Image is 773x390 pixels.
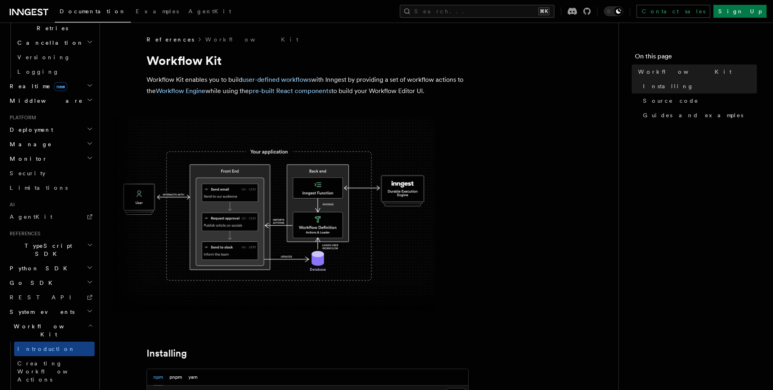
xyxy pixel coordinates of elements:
button: npm [153,369,163,386]
a: Introduction [14,342,95,356]
button: pnpm [169,369,182,386]
span: Security [10,170,45,176]
button: Monitor [6,151,95,166]
a: Security [6,166,95,180]
a: Workflow Kit [205,35,298,44]
h4: On this page [635,52,757,64]
span: Workflow Kit [6,322,88,338]
a: AgentKit [6,210,95,224]
span: References [147,35,194,44]
span: Examples [136,8,179,15]
button: System events [6,305,95,319]
span: Limitations [10,185,68,191]
button: TypeScript SDK [6,239,95,261]
span: AI [6,201,15,208]
a: Installing [147,348,187,359]
a: Versioning [14,50,95,64]
span: System events [6,308,74,316]
p: Workflow Kit enables you to build with Inngest by providing a set of workflow actions to the whil... [147,74,469,97]
button: Cancellation [14,35,95,50]
button: Middleware [6,93,95,108]
span: new [54,82,67,91]
span: Python SDK [6,264,72,272]
img: The Workflow Kit provides a Workflow Engine to compose workflow actions on the back end and a set... [113,118,435,311]
span: Monitor [6,155,48,163]
span: REST API [10,294,78,301]
span: Cancellation [14,39,84,47]
button: Manage [6,137,95,151]
a: Limitations [6,180,95,195]
span: Deployment [6,126,53,134]
a: Creating Workflow Actions [14,356,95,387]
span: Platform [6,114,36,121]
a: Contact sales [637,5,710,18]
button: Python SDK [6,261,95,276]
button: Workflow Kit [6,319,95,342]
button: Search...⌘K [400,5,554,18]
a: user-defined workflows [242,76,311,83]
span: References [6,230,40,237]
span: AgentKit [188,8,231,15]
a: Source code [640,93,757,108]
a: Installing [640,79,757,93]
span: Workflow Kit [638,68,732,76]
span: Creating Workflow Actions [17,360,87,383]
a: Examples [131,2,184,22]
a: REST API [6,290,95,305]
span: Guides and examples [643,111,743,119]
span: Introduction [17,346,75,352]
span: Logging [17,68,59,75]
span: Go SDK [6,279,57,287]
button: Toggle dark mode [604,6,623,16]
button: yarn [188,369,198,386]
span: Errors & Retries [14,16,87,32]
a: pre-built React components [249,87,331,95]
kbd: ⌘K [538,7,550,15]
h1: Workflow Kit [147,53,469,68]
span: Versioning [17,54,70,60]
span: AgentKit [10,214,52,220]
span: Manage [6,140,52,148]
button: Errors & Retries [14,13,95,35]
a: Workflow Engine [156,87,205,95]
button: Realtimenew [6,79,95,93]
span: TypeScript SDK [6,242,87,258]
button: Deployment [6,122,95,137]
span: Realtime [6,82,67,90]
button: Go SDK [6,276,95,290]
a: Logging [14,64,95,79]
a: Documentation [55,2,131,23]
span: Source code [643,97,699,105]
a: Guides and examples [640,108,757,122]
span: Documentation [60,8,126,15]
a: AgentKit [184,2,236,22]
span: Middleware [6,97,83,105]
a: Workflow Kit [635,64,757,79]
a: Sign Up [713,5,767,18]
span: Installing [643,82,694,90]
